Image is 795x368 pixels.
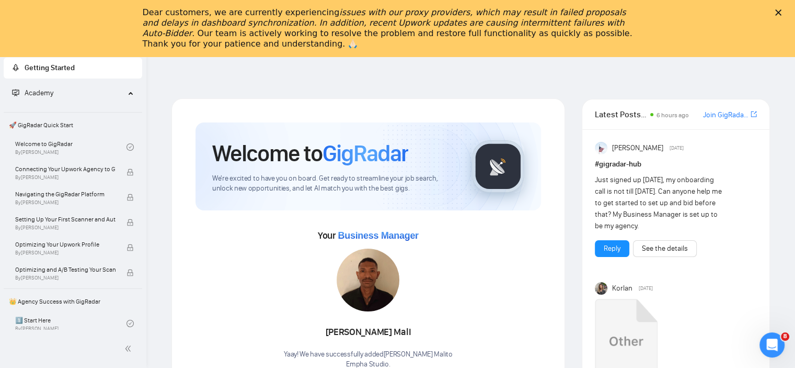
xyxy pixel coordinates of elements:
img: Korlan [595,282,607,295]
div: Dear customers, we are currently experiencing . Our team is actively working to resolve the probl... [143,7,636,49]
button: Reply [595,240,629,257]
span: By [PERSON_NAME] [15,199,116,206]
span: lock [126,269,134,276]
span: Korlan [612,283,632,294]
span: [PERSON_NAME] [612,142,663,154]
span: 👑 Agency Success with GigRadar [5,291,141,312]
span: lock [126,219,134,226]
a: See the details [642,243,688,254]
span: Academy [25,88,53,97]
span: By [PERSON_NAME] [15,225,116,231]
span: We're excited to have you on board. Get ready to streamline your job search, unlock new opportuni... [212,174,455,194]
a: Welcome to GigRadarBy[PERSON_NAME] [15,136,126,159]
span: check-circle [126,320,134,327]
img: 1701686514118-dllhost_5AEBKQwde7.png [337,249,399,311]
span: double-left [124,343,135,354]
span: Business Manager [338,230,418,241]
span: GigRadar [322,139,408,168]
div: Just signed up [DATE], my onboarding call is not till [DATE]. Can anyone help me to get started t... [595,174,724,232]
span: export [751,110,757,118]
i: issues with our proxy providers, which may result in failed proposals and delays in dashboard syn... [143,7,626,38]
h1: # gigradar-hub [595,159,757,170]
span: lock [126,244,134,251]
img: Anisuzzaman Khan [595,142,607,154]
span: rocket [12,64,19,71]
a: Reply [604,243,620,254]
span: Optimizing and A/B Testing Your Scanner for Better Results [15,264,116,275]
span: Navigating the GigRadar Platform [15,189,116,199]
span: lock [126,194,134,201]
span: By [PERSON_NAME] [15,174,116,181]
span: Connecting Your Upwork Agency to GigRadar [15,164,116,174]
span: 🚀 GigRadar Quick Start [5,115,141,136]
div: [PERSON_NAME] Mali [284,324,452,341]
span: 6 hours ago [656,111,689,119]
span: By [PERSON_NAME] [15,275,116,281]
div: Закрити [775,9,786,16]
button: See the details [633,240,697,257]
li: Getting Started [4,58,142,79]
a: 1️⃣ Start HereBy[PERSON_NAME] [15,312,126,335]
iframe: Intercom live chat [759,332,785,358]
span: lock [126,169,134,176]
span: check-circle [126,143,134,151]
a: export [751,109,757,119]
h1: Welcome to [212,139,408,168]
span: 8 [781,332,789,341]
span: Getting Started [25,63,75,72]
span: Latest Posts from the GigRadar Community [595,108,647,121]
span: Optimizing Your Upwork Profile [15,239,116,250]
span: [DATE] [639,284,653,293]
span: fund-projection-screen [12,89,19,96]
span: By [PERSON_NAME] [15,250,116,256]
span: [DATE] [670,143,684,153]
span: Academy [12,88,53,97]
span: Your [318,230,419,241]
a: Join GigRadar Slack Community [703,109,748,121]
img: gigradar-logo.png [472,140,524,193]
span: Setting Up Your First Scanner and Auto-Bidder [15,214,116,225]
